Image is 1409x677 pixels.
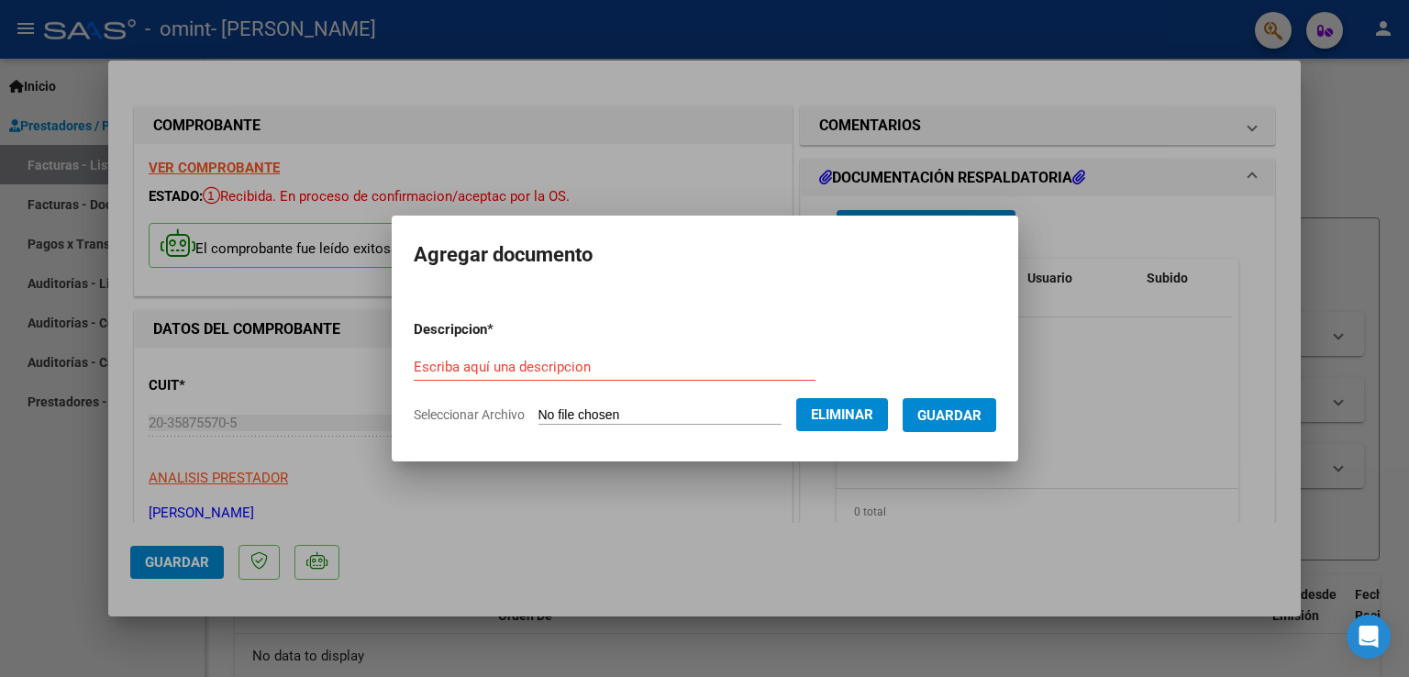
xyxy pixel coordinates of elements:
button: Eliminar [796,398,888,431]
div: Open Intercom Messenger [1347,615,1391,659]
p: Descripcion [414,319,589,340]
button: Guardar [903,398,996,432]
span: Guardar [917,407,982,424]
h2: Agregar documento [414,238,996,272]
span: Eliminar [811,406,873,423]
span: Seleccionar Archivo [414,407,525,422]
